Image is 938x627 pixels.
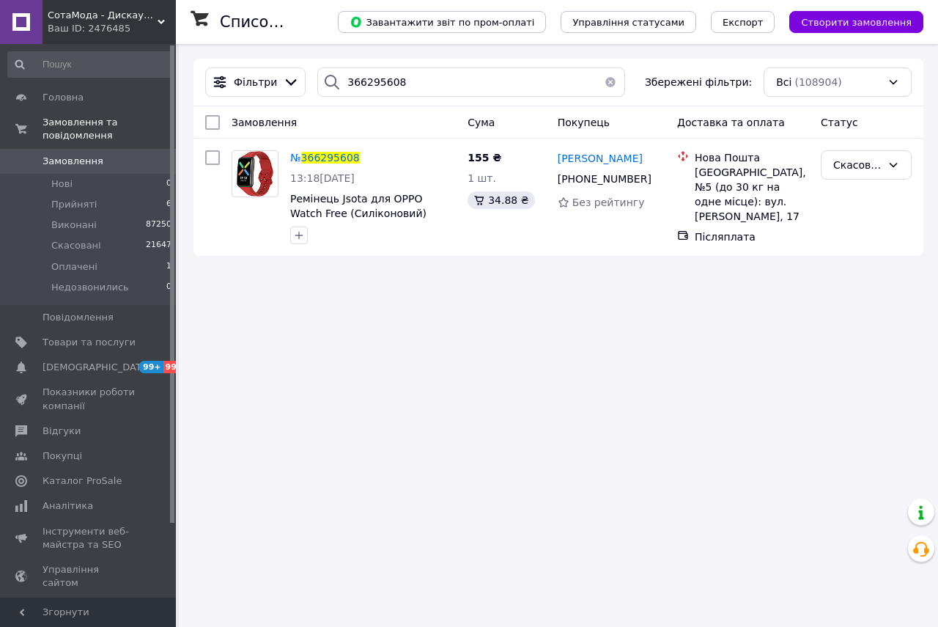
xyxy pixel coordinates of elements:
[596,67,625,97] button: Очистить
[558,151,643,166] a: [PERSON_NAME]
[146,239,171,252] span: 21647
[723,17,764,28] span: Експорт
[468,152,501,164] span: 155 ₴
[43,425,81,438] span: Відгуки
[43,361,151,374] span: [DEMOGRAPHIC_DATA]
[43,525,136,551] span: Інструменти веб-майстра та SEO
[43,474,122,488] span: Каталог ProSale
[43,155,103,168] span: Замовлення
[695,165,809,224] div: [GEOGRAPHIC_DATA], №5 (до 30 кг на одне місце): вул. [PERSON_NAME], 17
[237,151,273,197] img: Фото товару
[232,150,278,197] a: Фото товару
[572,17,684,28] span: Управління статусами
[833,157,882,173] div: Скасовано
[43,116,176,142] span: Замовлення та повідомлення
[290,193,426,234] a: Ремінець Jsota для OPPO Watch Free (Силіконовий) (Оппо Вотч Фри)
[468,172,496,184] span: 1 шт.
[561,11,696,33] button: Управління статусами
[48,22,176,35] div: Ваш ID: 2476485
[146,219,171,232] span: 87250
[166,198,171,211] span: 6
[166,281,171,294] span: 0
[789,11,923,33] button: Створити замовлення
[43,386,136,412] span: Показники роботи компанії
[43,311,114,324] span: Повідомлення
[290,152,301,164] span: №
[43,499,93,513] span: Аналітика
[51,281,129,294] span: Недозвонились
[695,150,809,165] div: Нова Пошта
[7,51,173,78] input: Пошук
[317,67,625,97] input: Пошук за номером замовлення, ПІБ покупця, номером телефону, Email, номером накладної
[139,361,163,373] span: 99+
[572,197,645,208] span: Без рейтингу
[51,260,97,274] span: Оплачені
[166,260,171,274] span: 1
[645,75,752,89] span: Збережені фільтри:
[290,152,360,164] a: №366295608
[166,177,171,191] span: 0
[43,336,136,349] span: Товари та послуги
[290,172,355,184] span: 13:18[DATE]
[468,191,534,209] div: 34.88 ₴
[43,450,82,463] span: Покупці
[711,11,775,33] button: Експорт
[51,239,101,252] span: Скасовані
[51,198,97,211] span: Прийняті
[301,152,360,164] span: 366295608
[220,13,369,31] h1: Список замовлень
[821,117,858,128] span: Статус
[794,76,841,88] span: (108904)
[163,361,188,373] span: 99+
[558,153,643,164] span: [PERSON_NAME]
[468,117,495,128] span: Cума
[558,117,610,128] span: Покупець
[51,219,97,232] span: Виконані
[232,117,297,128] span: Замовлення
[677,117,785,128] span: Доставка та оплата
[338,11,546,33] button: Завантажити звіт по пром-оплаті
[350,15,534,29] span: Завантажити звіт по пром-оплаті
[43,91,84,104] span: Головна
[776,75,791,89] span: Всі
[234,75,277,89] span: Фільтри
[43,563,136,590] span: Управління сайтом
[801,17,912,28] span: Створити замовлення
[695,230,809,244] div: Післяплата
[558,173,651,185] span: [PHONE_NUMBER]
[775,15,923,27] a: Створити замовлення
[51,177,73,191] span: Нові
[48,9,158,22] span: СотаМода - Дискаунтер аксесуарів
